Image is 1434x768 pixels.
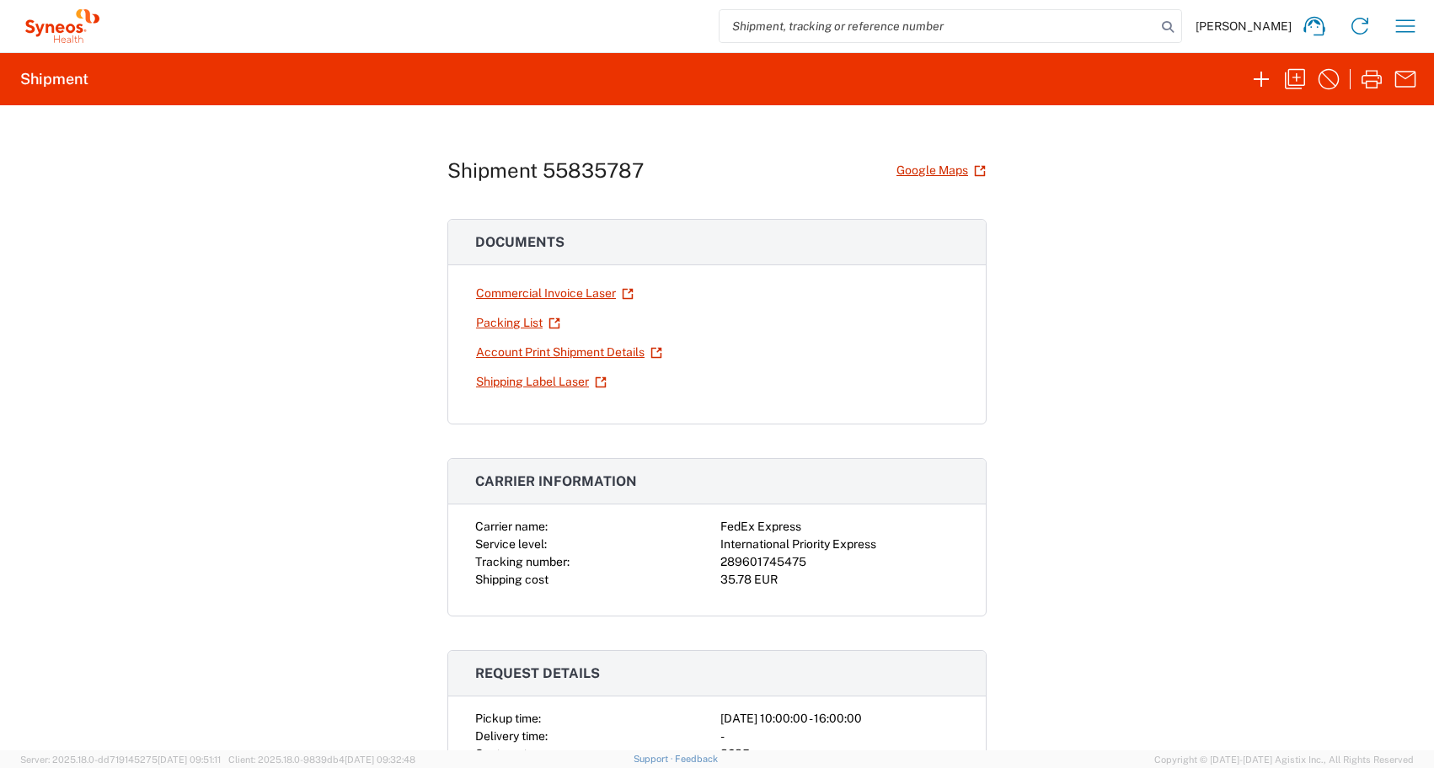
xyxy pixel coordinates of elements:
span: Documents [475,234,565,250]
a: Feedback [675,754,718,764]
span: Pickup time: [475,712,541,725]
span: Server: 2025.18.0-dd719145275 [20,755,221,765]
span: [PERSON_NAME] [1196,19,1292,34]
span: [DATE] 09:32:48 [345,755,415,765]
a: Support [634,754,676,764]
span: Request details [475,665,600,681]
div: FedEx Express [720,518,959,536]
div: 3235 [720,745,959,763]
span: Shipping cost [475,573,548,586]
span: Cost center [475,747,538,760]
span: Tracking number: [475,555,570,568]
span: Client: 2025.18.0-9839db4 [228,755,415,765]
div: 35.78 EUR [720,571,959,589]
span: Delivery time: [475,729,548,743]
a: Commercial Invoice Laser [475,279,634,308]
span: Carrier information [475,473,637,489]
a: Google Maps [896,156,987,185]
div: [DATE] 10:00:00 - 16:00:00 [720,710,959,728]
a: Shipping Label Laser [475,367,607,397]
div: - [720,728,959,745]
h2: Shipment [20,69,88,89]
a: Packing List [475,308,561,338]
div: 289601745475 [720,553,959,571]
div: International Priority Express [720,536,959,553]
span: Copyright © [DATE]-[DATE] Agistix Inc., All Rights Reserved [1154,752,1414,767]
span: Carrier name: [475,520,548,533]
span: [DATE] 09:51:11 [158,755,221,765]
input: Shipment, tracking or reference number [720,10,1156,42]
h1: Shipment 55835787 [447,158,644,183]
a: Account Print Shipment Details [475,338,663,367]
span: Service level: [475,537,547,551]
